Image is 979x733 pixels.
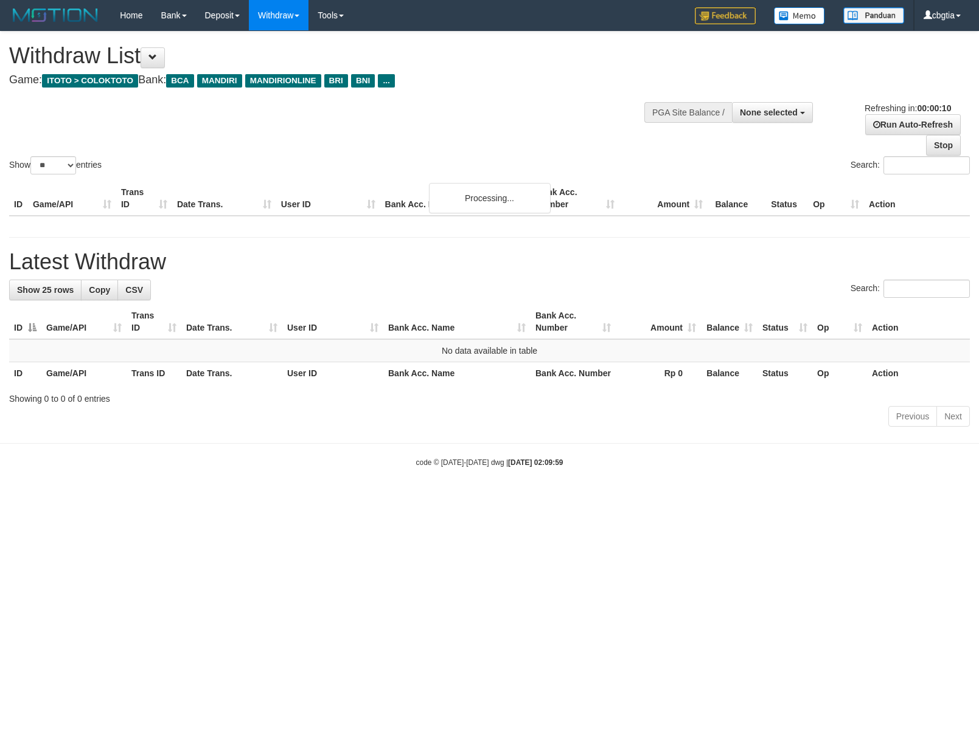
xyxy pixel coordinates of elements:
[172,181,276,216] th: Date Trans.
[531,305,616,339] th: Bank Acc. Number: activate to sort column ascending
[812,305,867,339] th: Op: activate to sort column ascending
[758,362,812,385] th: Status
[282,362,383,385] th: User ID
[41,305,127,339] th: Game/API: activate to sort column ascending
[9,362,41,385] th: ID
[812,362,867,385] th: Op
[30,156,76,174] select: Showentries
[9,280,82,300] a: Show 25 rows
[383,362,531,385] th: Bank Acc. Name
[926,135,961,156] a: Stop
[89,285,110,295] span: Copy
[867,305,970,339] th: Action
[936,406,970,427] a: Next
[701,362,758,385] th: Balance
[383,305,531,339] th: Bank Acc. Name: activate to sort column ascending
[41,362,127,385] th: Game/API
[531,181,619,216] th: Bank Acc. Number
[429,183,551,213] div: Processing...
[324,74,348,88] span: BRI
[865,103,951,113] span: Refreshing in:
[116,181,172,216] th: Trans ID
[125,285,143,295] span: CSV
[9,339,970,362] td: No data available in table
[28,181,116,216] th: Game/API
[380,181,532,216] th: Bank Acc. Name
[619,181,708,216] th: Amount
[883,280,970,298] input: Search:
[81,280,118,300] a: Copy
[766,181,808,216] th: Status
[166,74,193,88] span: BCA
[701,305,758,339] th: Balance: activate to sort column ascending
[531,362,616,385] th: Bank Acc. Number
[9,181,28,216] th: ID
[9,305,41,339] th: ID: activate to sort column descending
[9,6,102,24] img: MOTION_logo.png
[740,108,798,117] span: None selected
[127,305,181,339] th: Trans ID: activate to sort column ascending
[616,362,701,385] th: Rp 0
[864,181,970,216] th: Action
[416,458,563,467] small: code © [DATE]-[DATE] dwg |
[851,280,970,298] label: Search:
[708,181,766,216] th: Balance
[867,362,970,385] th: Action
[17,285,74,295] span: Show 25 rows
[888,406,937,427] a: Previous
[245,74,321,88] span: MANDIRIONLINE
[9,250,970,274] h1: Latest Withdraw
[732,102,813,123] button: None selected
[758,305,812,339] th: Status: activate to sort column ascending
[843,7,904,24] img: panduan.png
[616,305,701,339] th: Amount: activate to sort column ascending
[9,156,102,174] label: Show entries
[282,305,383,339] th: User ID: activate to sort column ascending
[9,74,641,86] h4: Game: Bank:
[276,181,380,216] th: User ID
[851,156,970,174] label: Search:
[378,74,394,88] span: ...
[181,362,282,385] th: Date Trans.
[865,114,961,135] a: Run Auto-Refresh
[9,388,970,405] div: Showing 0 to 0 of 0 entries
[351,74,375,88] span: BNI
[695,7,756,24] img: Feedback.jpg
[42,74,138,88] span: ITOTO > COLOKTOTO
[774,7,825,24] img: Button%20Memo.svg
[883,156,970,174] input: Search:
[127,362,181,385] th: Trans ID
[808,181,864,216] th: Op
[197,74,242,88] span: MANDIRI
[644,102,732,123] div: PGA Site Balance /
[508,458,563,467] strong: [DATE] 02:09:59
[117,280,151,300] a: CSV
[917,103,951,113] strong: 00:00:10
[9,44,641,68] h1: Withdraw List
[181,305,282,339] th: Date Trans.: activate to sort column ascending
